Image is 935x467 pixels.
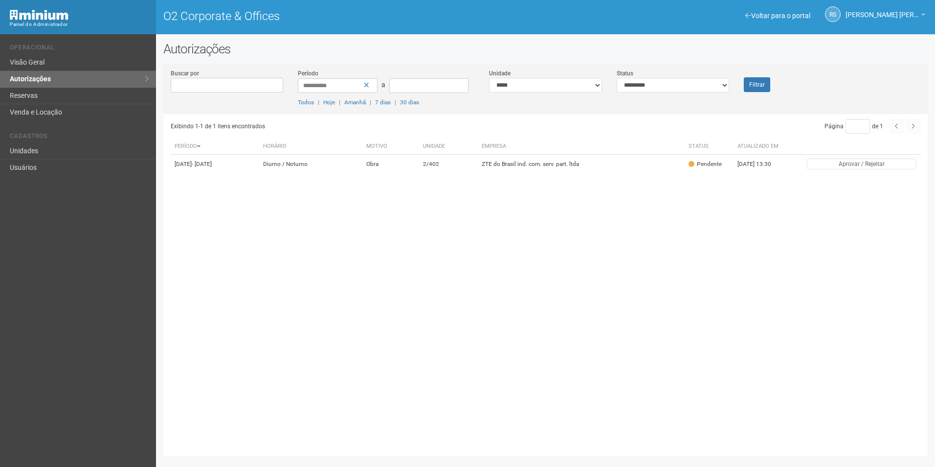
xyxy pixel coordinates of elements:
[362,155,419,174] td: Obra
[10,133,149,143] li: Cadastros
[381,81,385,89] span: a
[689,160,722,168] div: Pendente
[171,69,199,78] label: Buscar por
[734,155,787,174] td: [DATE] 13:30
[846,12,925,20] a: [PERSON_NAME] [PERSON_NAME]
[171,155,259,174] td: [DATE]
[745,12,810,20] a: Voltar para o portal
[298,99,314,106] a: Todos
[10,10,68,20] img: Minium
[375,99,391,106] a: 7 dias
[192,161,212,167] span: - [DATE]
[259,155,362,174] td: Diurno / Noturno
[395,99,396,106] span: |
[478,155,685,174] td: ZTE do Brasil ind. com. serv. part. ltda
[685,139,734,155] th: Status
[362,139,419,155] th: Motivo
[478,139,685,155] th: Empresa
[10,44,149,54] li: Operacional
[259,139,362,155] th: Horário
[171,119,542,134] div: Exibindo 1-1 de 1 itens encontrados
[617,69,633,78] label: Status
[846,1,919,19] span: Rayssa Soares Ribeiro
[744,77,770,92] button: Filtrar
[824,123,883,130] span: Página de 1
[825,6,841,22] a: RS
[419,139,478,155] th: Unidade
[339,99,340,106] span: |
[400,99,419,106] a: 30 dias
[734,139,787,155] th: Atualizado em
[171,139,259,155] th: Período
[807,159,916,169] button: Aprovar / Rejeitar
[370,99,371,106] span: |
[419,155,478,174] td: 2/402
[163,10,538,23] h1: O2 Corporate & Offices
[323,99,335,106] a: Hoje
[489,69,511,78] label: Unidade
[344,99,366,106] a: Amanhã
[318,99,319,106] span: |
[10,20,149,29] div: Painel do Administrador
[298,69,318,78] label: Período
[163,42,928,56] h2: Autorizações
